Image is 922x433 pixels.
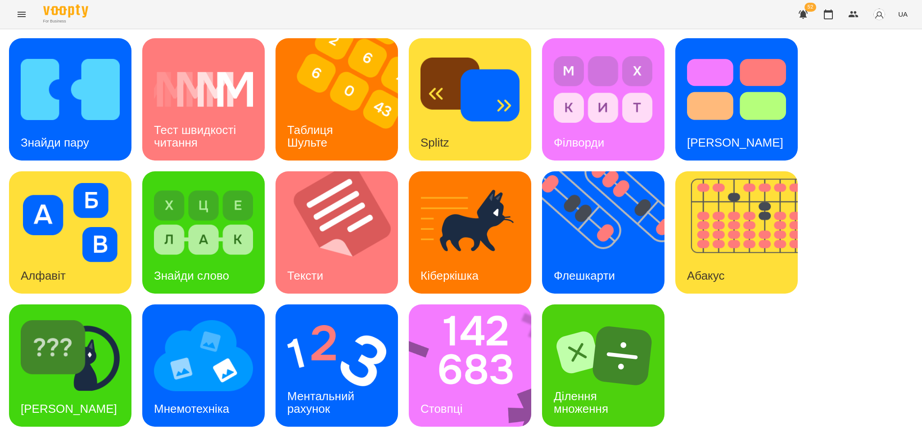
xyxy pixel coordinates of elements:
h3: Ментальний рахунок [287,389,357,415]
a: Знайди Кіберкішку[PERSON_NAME] [9,304,131,427]
a: Знайди словоЗнайди слово [142,171,265,294]
a: Таблиця ШультеТаблиця Шульте [276,38,398,161]
button: Menu [11,4,32,25]
img: Знайди слово [154,183,253,262]
img: Алфавіт [21,183,120,262]
a: КіберкішкаКіберкішка [409,171,531,294]
a: ФілвордиФілворди [542,38,664,161]
a: Ментальний рахунокМентальний рахунок [276,304,398,427]
h3: Філворди [554,136,604,149]
a: Тест Струпа[PERSON_NAME] [675,38,798,161]
a: SplitzSplitz [409,38,531,161]
img: Знайди Кіберкішку [21,316,120,395]
a: Тест швидкості читанняТест швидкості читання [142,38,265,161]
img: Тексти [276,171,409,294]
img: Знайди пару [21,50,120,129]
img: Філворди [554,50,653,129]
h3: Тексти [287,269,323,282]
a: МнемотехнікаМнемотехніка [142,304,265,427]
h3: Знайди слово [154,269,229,282]
h3: Флешкарти [554,269,615,282]
img: Стовпці [409,304,543,427]
h3: Стовпці [420,402,462,415]
span: 52 [804,3,816,12]
h3: Splitz [420,136,449,149]
h3: Тест швидкості читання [154,123,239,149]
h3: [PERSON_NAME] [687,136,783,149]
span: For Business [43,18,88,24]
h3: Таблиця Шульте [287,123,336,149]
h3: Алфавіт [21,269,66,282]
img: Ментальний рахунок [287,316,386,395]
a: ФлешкартиФлешкарти [542,171,664,294]
a: СтовпціСтовпці [409,304,531,427]
span: UA [898,9,908,19]
a: АбакусАбакус [675,171,798,294]
img: Таблиця Шульте [276,38,409,161]
h3: Ділення множення [554,389,608,415]
img: Ділення множення [554,316,653,395]
h3: Мнемотехніка [154,402,229,415]
a: ТекстиТексти [276,171,398,294]
img: Мнемотехніка [154,316,253,395]
a: Знайди паруЗнайди пару [9,38,131,161]
img: Тест швидкості читання [154,50,253,129]
img: Кіберкішка [420,183,520,262]
img: Абакус [675,171,809,294]
img: Флешкарти [542,171,676,294]
h3: Знайди пару [21,136,89,149]
img: Voopty Logo [43,4,88,18]
img: Тест Струпа [687,50,786,129]
button: UA [895,6,911,22]
h3: [PERSON_NAME] [21,402,117,415]
h3: Кіберкішка [420,269,479,282]
a: Ділення множенняДілення множення [542,304,664,427]
h3: Абакус [687,269,724,282]
img: Splitz [420,50,520,129]
img: avatar_s.png [873,8,886,21]
a: АлфавітАлфавіт [9,171,131,294]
